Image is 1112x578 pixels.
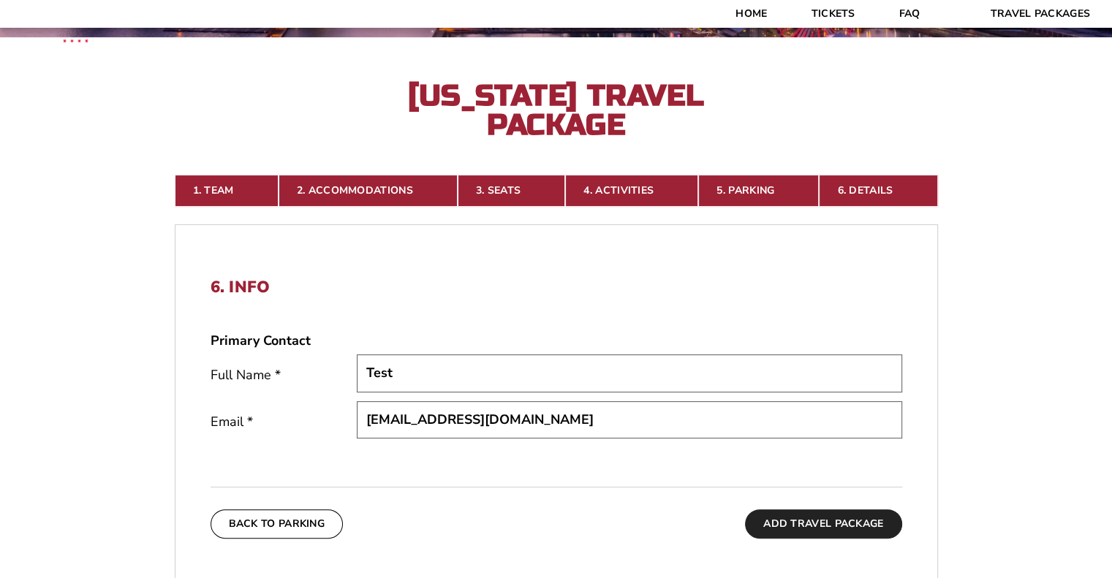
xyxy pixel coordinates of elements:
[211,366,357,384] label: Full Name *
[396,81,717,140] h2: [US_STATE] Travel Package
[565,175,698,207] a: 4. Activities
[279,175,458,207] a: 2. Accommodations
[211,332,311,350] strong: Primary Contact
[44,7,107,71] img: CBS Sports Thanksgiving Classic
[745,509,901,539] button: Add Travel Package
[211,278,902,297] h2: 6. Info
[175,175,279,207] a: 1. Team
[698,175,819,207] a: 5. Parking
[211,509,344,539] button: Back To Parking
[211,413,357,431] label: Email *
[458,175,565,207] a: 3. Seats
